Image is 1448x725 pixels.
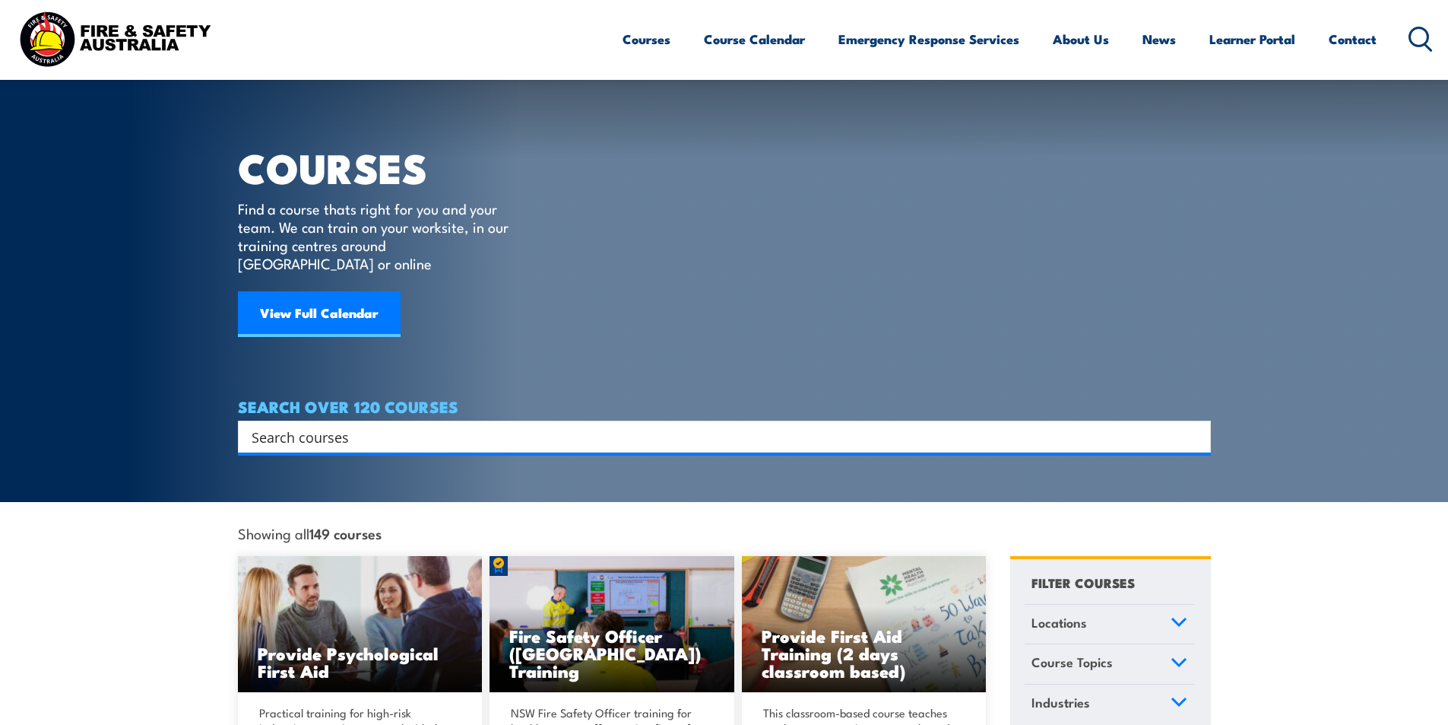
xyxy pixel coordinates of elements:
span: Course Topics [1031,652,1113,673]
input: Search input [252,425,1177,448]
a: Fire Safety Officer ([GEOGRAPHIC_DATA]) Training [490,556,734,693]
a: News [1142,19,1176,59]
a: About Us [1053,19,1109,59]
a: Course Topics [1025,644,1194,684]
h3: Fire Safety Officer ([GEOGRAPHIC_DATA]) Training [509,627,714,679]
a: Course Calendar [704,19,805,59]
img: Mental Health First Aid Training (Standard) – Classroom [742,556,987,693]
a: Provide First Aid Training (2 days classroom based) [742,556,987,693]
h3: Provide First Aid Training (2 days classroom based) [762,627,967,679]
a: Industries [1025,685,1194,724]
a: Courses [623,19,670,59]
h3: Provide Psychological First Aid [258,644,463,679]
a: Locations [1025,605,1194,644]
h1: COURSES [238,149,531,185]
span: Locations [1031,612,1087,633]
p: Find a course thats right for you and your team. We can train on your worksite, in our training c... [238,199,515,272]
span: Industries [1031,692,1090,713]
span: Showing all [238,525,382,541]
h4: FILTER COURSES [1031,572,1135,593]
h4: SEARCH OVER 120 COURSES [238,398,1211,415]
img: Mental Health First Aid Training Course from Fire & Safety Australia [238,556,483,693]
a: Emergency Response Services [838,19,1019,59]
form: Search form [255,426,1180,447]
img: Fire Safety Advisor [490,556,734,693]
button: Search magnifier button [1184,426,1206,447]
strong: 149 courses [309,523,382,543]
a: Learner Portal [1209,19,1295,59]
a: View Full Calendar [238,291,401,337]
a: Provide Psychological First Aid [238,556,483,693]
a: Contact [1329,19,1377,59]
